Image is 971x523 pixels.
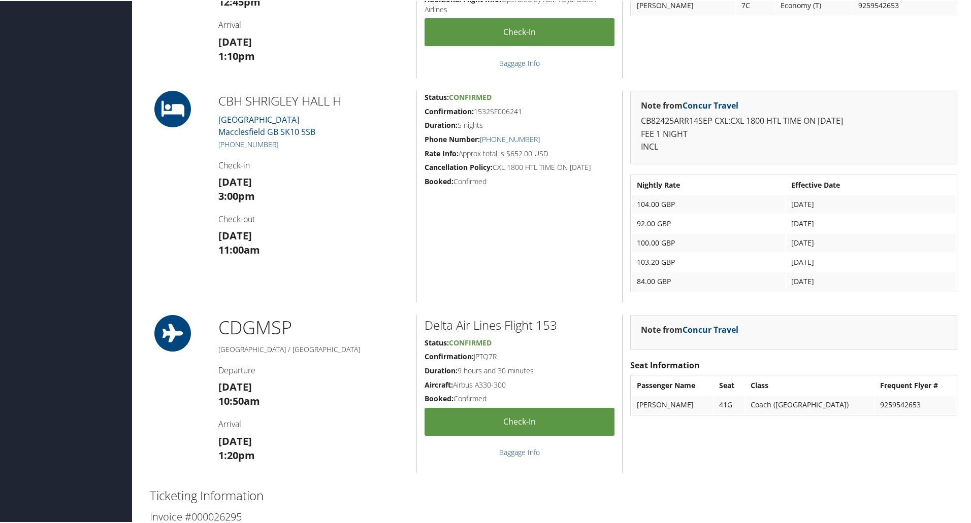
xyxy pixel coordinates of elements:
a: [PHONE_NUMBER] [218,138,278,148]
h1: CDG MSP [218,314,409,339]
th: Effective Date [786,175,956,193]
p: CB82425ARR14SEP CXL:CXL 1800 HTL TIME ON [DATE] FEE 1 NIGHT INCL [641,114,947,153]
td: [DATE] [786,271,956,290]
strong: [DATE] [218,379,252,393]
h2: CBH SHRIGLEY HALL H [218,91,409,109]
th: Frequent Flyer # [875,375,956,394]
strong: Cancellation Policy: [425,161,493,171]
td: 84.00 GBP [632,271,785,290]
td: 92.00 GBP [632,214,785,232]
h4: Check-in [218,159,409,170]
h5: Confirmed [425,176,614,186]
strong: Aircraft: [425,379,453,389]
a: [PHONE_NUMBER] [480,133,540,143]
strong: Confirmation: [425,106,474,115]
h3: Invoice #000026295 [150,509,957,523]
a: Check-in [425,407,614,435]
strong: Duration: [425,119,458,129]
h4: Departure [218,364,409,375]
strong: [DATE] [218,228,252,241]
h5: CXL 1800 HTL TIME ON [DATE] [425,161,614,171]
td: 9259542653 [875,395,956,413]
h4: Arrival [218,18,409,29]
h4: Check-out [218,213,409,224]
h2: Ticketing Information [150,486,957,503]
h2: Delta Air Lines Flight 153 [425,316,614,333]
h5: 9 hours and 30 minutes [425,365,614,375]
h5: [GEOGRAPHIC_DATA] / [GEOGRAPHIC_DATA] [218,343,409,354]
td: [DATE] [786,252,956,270]
h5: Approx total is $652.00 USD [425,148,614,158]
a: Concur Travel [683,99,738,110]
h5: 1532SF006241 [425,106,614,116]
strong: 10:50am [218,393,260,407]
strong: 11:00am [218,242,260,256]
a: Check-in [425,17,614,45]
strong: Booked: [425,176,454,185]
span: Confirmed [449,337,492,346]
td: Coach ([GEOGRAPHIC_DATA]) [746,395,874,413]
strong: Seat Information [630,359,700,370]
th: Passenger Name [632,375,713,394]
strong: [DATE] [218,34,252,48]
h4: Arrival [218,417,409,429]
h5: JPTQ7R [425,351,614,361]
a: [GEOGRAPHIC_DATA]Macclesfield GB SK10 5SB [218,113,315,136]
td: [DATE] [786,233,956,251]
a: Baggage Info [499,446,540,456]
td: 41G [714,395,744,413]
strong: Confirmation: [425,351,474,360]
strong: 3:00pm [218,188,255,202]
td: 104.00 GBP [632,194,785,213]
th: Seat [714,375,744,394]
strong: Note from [641,323,738,334]
strong: Status: [425,91,449,101]
a: Baggage Info [499,57,540,67]
h5: Confirmed [425,393,614,403]
span: Confirmed [449,91,492,101]
strong: Status: [425,337,449,346]
strong: Phone Number: [425,133,480,143]
td: [DATE] [786,214,956,232]
td: [PERSON_NAME] [632,395,713,413]
strong: [DATE] [218,433,252,447]
td: [DATE] [786,194,956,213]
strong: Duration: [425,365,458,374]
strong: [DATE] [218,174,252,188]
strong: 1:10pm [218,48,255,62]
a: Concur Travel [683,323,738,334]
td: 100.00 GBP [632,233,785,251]
td: 103.20 GBP [632,252,785,270]
th: Class [746,375,874,394]
h5: Airbus A330-300 [425,379,614,389]
strong: Note from [641,99,738,110]
h5: 5 nights [425,119,614,129]
strong: Booked: [425,393,454,402]
strong: 1:20pm [218,447,255,461]
th: Nightly Rate [632,175,785,193]
strong: Rate Info: [425,148,459,157]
